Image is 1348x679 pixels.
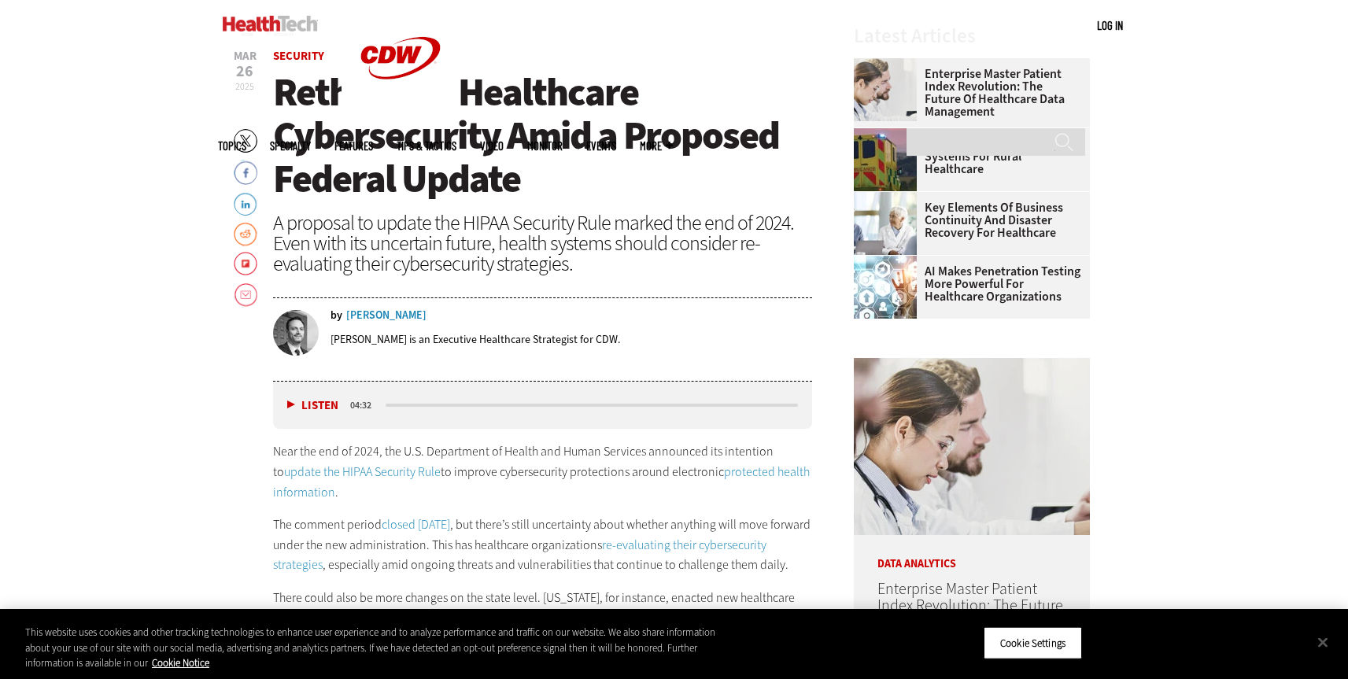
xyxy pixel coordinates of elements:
span: More [640,140,673,152]
a: Log in [1097,18,1123,32]
a: update the HIPAA Security Rule [284,463,441,480]
span: Specialty [270,140,311,152]
a: Key Elements of Business Continuity and Disaster Recovery for Healthcare [854,201,1080,239]
a: More information about your privacy [152,656,209,670]
img: Home [223,16,318,31]
a: Video [480,140,504,152]
a: protected health information [273,463,810,500]
a: ambulance driving down country road at sunset [854,128,925,141]
button: Close [1306,625,1340,659]
a: [PERSON_NAME] [346,310,427,321]
img: Healthcare and hacking concept [854,256,917,319]
button: Cookie Settings [984,626,1082,659]
img: ambulance driving down country road at sunset [854,128,917,191]
p: The comment period , but there’s still uncertainty about whether anything will move forward under... [273,515,813,575]
button: Listen [287,400,338,411]
p: There could also be more changes on the state level. [US_STATE], for instance, enacted new health... [273,588,813,628]
p: [PERSON_NAME] is an Executive Healthcare Strategist for CDW. [331,332,620,347]
a: incident response team discusses around a table [854,192,925,205]
a: MonITor [527,140,563,152]
div: A proposal to update the HIPAA Security Rule marked the end of 2024. Even with its uncertain futu... [273,212,813,274]
div: duration [348,398,383,412]
a: Events [586,140,616,152]
span: Topics [218,140,246,152]
div: This website uses cookies and other tracking technologies to enhance user experience and to analy... [25,625,741,671]
p: Data Analytics [854,535,1090,570]
img: incident response team discusses around a table [854,192,917,255]
div: User menu [1097,17,1123,34]
p: Near the end of 2024, the U.S. Department of Health and Human Services announced its intention to... [273,441,813,502]
img: Nelson Carreira [273,310,319,356]
span: by [331,310,342,321]
a: Enterprise Master Patient Index Revolution: The Future of Healthcare Data Management [877,578,1063,649]
div: media player [273,382,813,429]
img: medical researchers look at data on desktop monitor [854,358,1090,535]
a: Building Stronger Support Systems for Rural Healthcare [854,138,1080,175]
a: AI Makes Penetration Testing More Powerful for Healthcare Organizations [854,265,1080,303]
a: CDW [342,104,460,120]
a: closed [DATE] [382,516,450,533]
a: Healthcare and hacking concept [854,256,925,268]
a: Features [334,140,373,152]
a: Tips & Tactics [397,140,456,152]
